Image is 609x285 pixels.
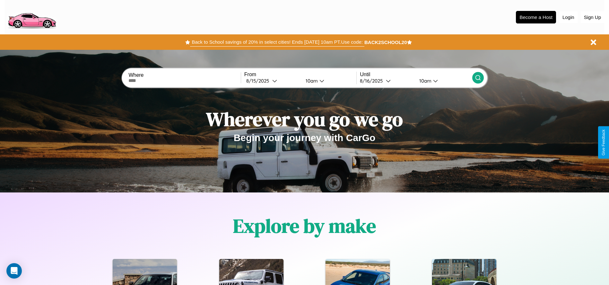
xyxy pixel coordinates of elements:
[233,213,376,239] h1: Explore by make
[416,78,433,84] div: 10am
[516,11,556,23] button: Become a Host
[190,38,364,47] button: Back to School savings of 20% in select cities! Ends [DATE] 10am PT.Use code:
[246,78,272,84] div: 8 / 15 / 2025
[300,77,357,84] button: 10am
[244,72,356,77] label: From
[244,77,300,84] button: 8/15/2025
[302,78,319,84] div: 10am
[414,77,472,84] button: 10am
[559,11,578,23] button: Login
[360,72,472,77] label: Until
[128,72,240,78] label: Where
[601,129,606,156] div: Give Feedback
[6,263,22,279] div: Open Intercom Messenger
[5,3,59,30] img: logo
[364,40,407,45] b: BACK2SCHOOL20
[360,78,386,84] div: 8 / 16 / 2025
[581,11,604,23] button: Sign Up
